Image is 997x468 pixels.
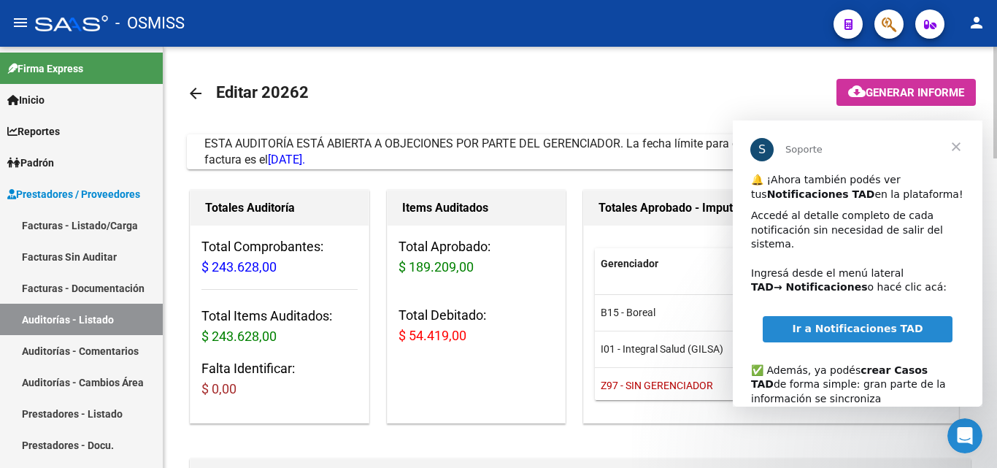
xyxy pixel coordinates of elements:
[7,155,54,171] span: Padrón
[7,61,83,77] span: Firma Express
[201,237,358,277] h3: Total Comprobantes:
[201,329,277,344] span: $ 243.628,00
[402,196,551,220] h1: Items Auditados
[7,186,140,202] span: Prestadores / Proveedores
[399,237,555,277] h3: Total Aprobado:
[187,85,204,102] mat-icon: arrow_back
[7,123,60,139] span: Reportes
[201,381,236,396] span: $ 0,00
[216,83,309,101] span: Editar 20262
[201,306,358,347] h3: Total Items Auditados:
[268,153,305,166] span: [DATE].
[7,92,45,108] span: Inicio
[848,83,866,100] mat-icon: cloud_download
[115,7,185,39] span: - OSMISS
[399,328,466,343] span: $ 54.419,00
[12,14,29,31] mat-icon: menu
[18,229,231,329] div: ✅ Además, ya podés de forma simple: gran parte de la información se sincroniza automáticamente y ...
[201,358,358,399] h3: Falta Identificar:
[187,134,974,169] mat-expansion-panel-header: ESTA AUDITORÍA ESTÁ ABIERTA A OBJECIONES POR PARTE DEL GERENCIADOR. La fecha límite para objetar ...
[601,307,655,318] span: B15 - Boreal
[598,196,944,220] h1: Totales Aprobado - Imputado x Gerenciador
[866,86,964,99] span: Generar informe
[399,305,555,346] h3: Total Debitado:
[601,343,723,355] span: I01 - Integral Salud (GILSA)
[205,196,354,220] h1: Totales Auditoría
[399,259,474,275] span: $ 189.209,00
[601,380,713,391] span: Z97 - SIN GERENCIADOR
[595,248,842,280] datatable-header-cell: Gerenciador
[836,79,976,106] button: Generar informe
[601,258,658,269] span: Gerenciador
[733,120,982,407] iframe: Intercom live chat mensaje
[947,418,982,453] iframe: Intercom live chat
[968,14,985,31] mat-icon: person
[204,137,849,166] span: ESTA AUDITORÍA ESTÁ ABIERTA A OBJECIONES POR PARTE DEL GERENCIADOR. La fecha límite para objetar ...
[201,259,277,275] span: $ 243.628,00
